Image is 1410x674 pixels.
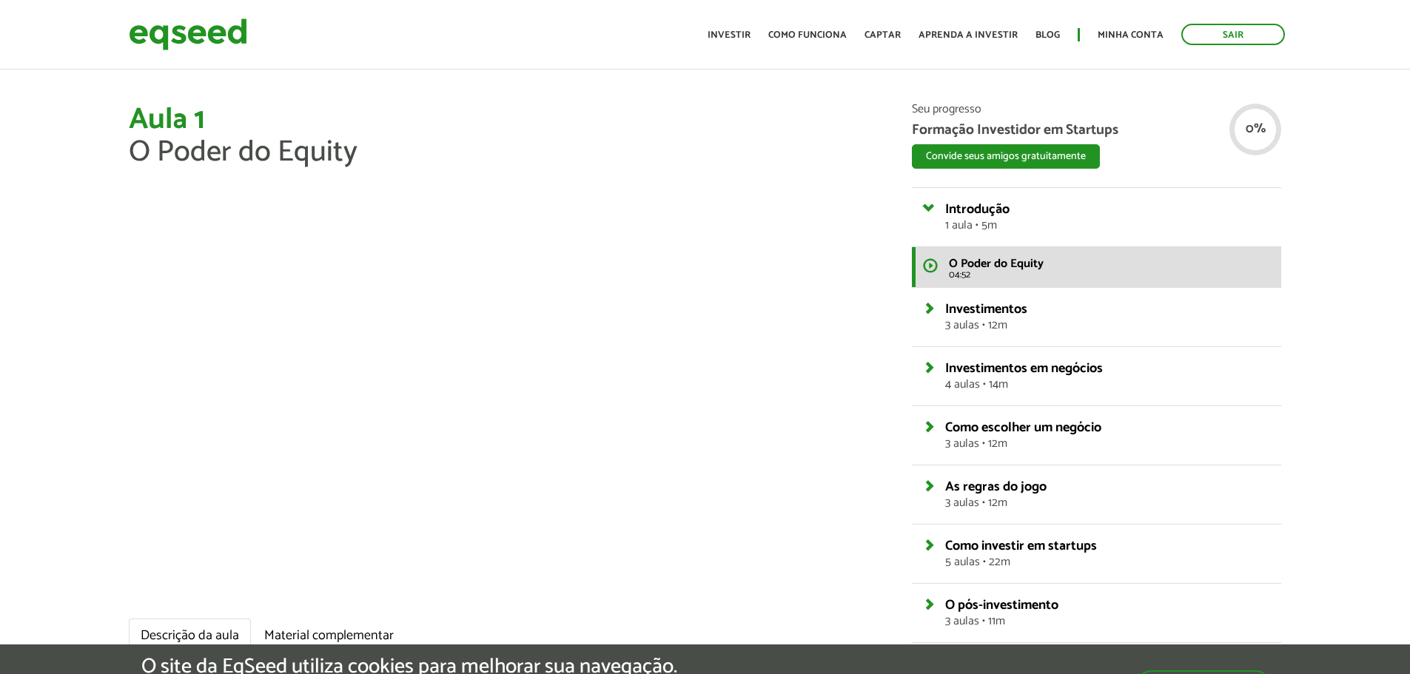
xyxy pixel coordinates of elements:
span: Investimentos [945,298,1027,320]
span: Introdução [945,198,1010,220]
a: Investir [708,30,751,40]
span: O Poder do Equity [949,254,1044,274]
a: Investimentos em negócios4 aulas • 14m [945,362,1270,391]
span: Seu progresso [912,104,1281,115]
span: As regras do jogo [945,476,1047,498]
span: Como escolher um negócio [945,417,1101,439]
span: O Poder do Equity [129,128,357,177]
span: 4 aulas • 14m [945,379,1270,391]
a: Como investir em startups5 aulas • 22m [945,539,1270,568]
span: Formação Investidor em Startups [912,123,1281,137]
span: 3 aulas • 12m [945,438,1270,450]
span: 3 aulas • 12m [945,320,1270,331]
a: Como funciona [768,30,847,40]
a: Material complementar [252,619,406,654]
span: 3 aulas • 11m [945,616,1270,627]
a: Investimentos3 aulas • 12m [945,303,1270,331]
a: As regras do jogo3 aulas • 12m [945,480,1270,509]
a: Sair [1181,24,1285,45]
a: Minha conta [1098,30,1164,40]
span: 5 aulas • 22m [945,556,1270,568]
a: O pós-investimento3 aulas • 11m [945,599,1270,627]
a: Descrição da aula [129,619,251,654]
a: Como escolher um negócio3 aulas • 12m [945,421,1270,450]
button: Convide seus amigos gratuitamente [912,144,1100,169]
a: Blog [1035,30,1060,40]
span: 04:52 [949,270,1270,280]
a: Captar [865,30,901,40]
span: Aula 1 [129,95,205,144]
a: Introdução1 aula • 5m [945,203,1270,232]
span: 1 aula • 5m [945,220,1270,232]
span: 3 aulas • 12m [945,497,1270,509]
a: O Poder do Equity 04:52 [912,247,1281,287]
img: EqSeed [129,15,247,54]
span: Como investir em startups [945,535,1097,557]
span: O pós-investimento [945,594,1058,616]
a: Aprenda a investir [919,30,1018,40]
span: Investimentos em negócios [945,357,1103,380]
